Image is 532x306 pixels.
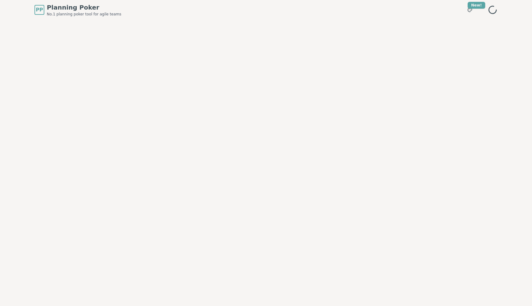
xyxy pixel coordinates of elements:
span: PP [36,6,43,14]
span: No.1 planning poker tool for agile teams [47,12,121,17]
span: Planning Poker [47,3,121,12]
div: New! [468,2,485,9]
button: New! [464,4,475,15]
a: PPPlanning PokerNo.1 planning poker tool for agile teams [34,3,121,17]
